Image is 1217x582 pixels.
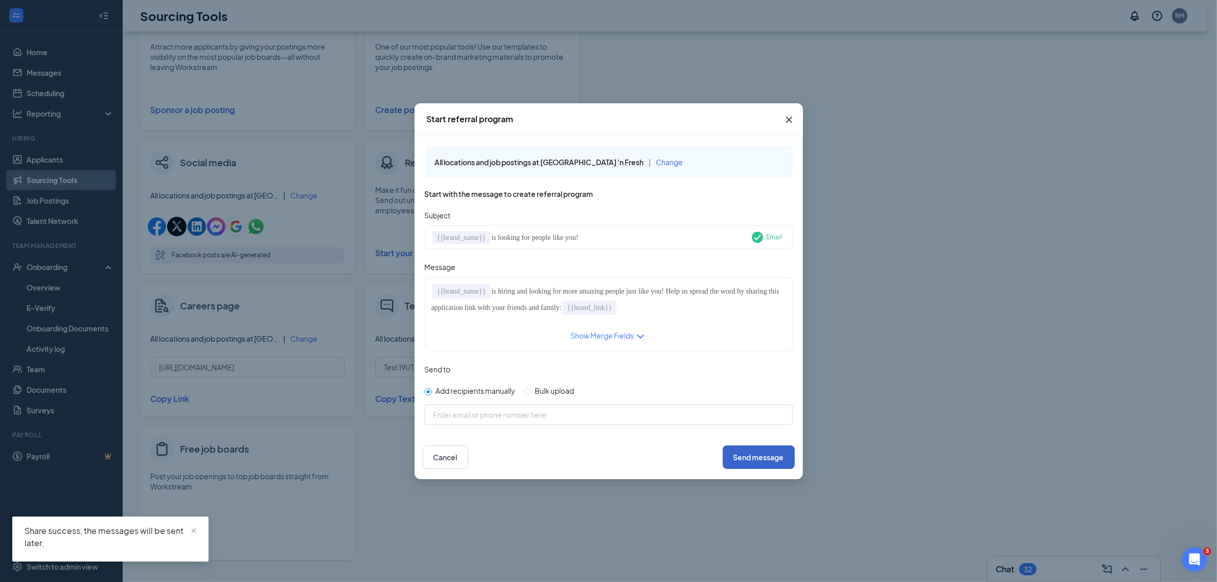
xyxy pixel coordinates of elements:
[427,114,514,125] div: Start referral program
[425,189,593,198] span: Start with the message to create referral program
[766,229,782,245] span: Email
[531,386,579,395] span: Bulk upload
[649,158,651,167] span: |
[437,287,486,295] span: {{brand_name}}
[634,330,647,343] svg: ChevronDown
[437,234,486,241] span: {{brand_name}}
[425,211,451,220] span: Subject
[431,230,747,245] div: Edit text
[425,365,451,374] span: Send to
[1203,547,1211,555] span: 3
[656,156,683,168] button: Change
[25,525,196,549] div: Share success, the messages will be sent later.
[432,386,520,395] span: Add recipients manually
[425,262,456,272] span: Message
[567,304,612,311] span: {{brand_link}}
[775,103,803,136] button: Close
[1182,547,1207,572] iframe: Intercom live chat
[492,234,579,241] span: is looking for people like you!
[723,445,795,469] button: Send message
[783,114,795,126] svg: Cross
[190,527,197,534] span: close
[435,158,644,167] span: All locations and job postings at [GEOGRAPHIC_DATA] 'n Fresh
[427,279,791,330] div: Edit text
[423,445,468,469] button: Cancel
[431,287,782,311] span: is hiring and looking for more amazing people just like you! Help us spread the word by sharing t...
[571,330,634,343] div: Show Merge Fields
[656,158,683,167] span: Change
